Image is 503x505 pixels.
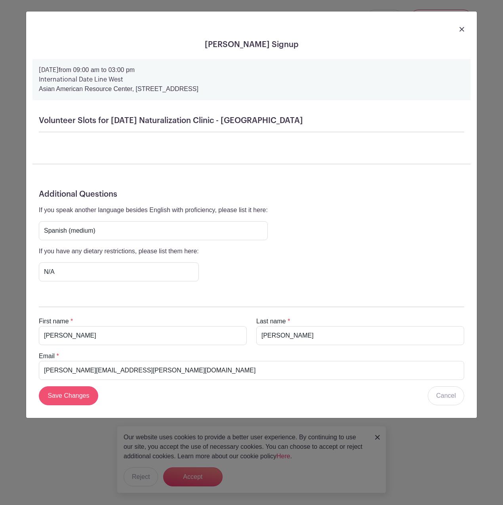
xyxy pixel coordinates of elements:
h5: [PERSON_NAME] Signup [32,40,471,49]
label: Last name [256,317,286,326]
p: Asian American Resource Center, [STREET_ADDRESS] [39,84,464,94]
h5: Volunteer Slots for [DATE] Naturalization Clinic - [GEOGRAPHIC_DATA] [39,116,464,125]
label: Email [39,351,55,361]
input: Save Changes [39,386,98,405]
strong: International Date Line West [39,76,123,83]
img: close_button-5f87c8562297e5c2d7936805f587ecaba9071eb48480494691a3f1689db116b3.svg [459,27,464,32]
input: Type your answer [39,262,199,281]
h5: Additional Questions [39,190,464,199]
a: Cancel [428,386,464,405]
p: If you speak another language besides English with proficiency, please list it here: [39,205,268,215]
p: If you have any dietary restrictions, please list them here: [39,247,199,256]
label: First name [39,317,69,326]
input: Type your answer [39,221,268,240]
strong: [DATE] [39,67,59,73]
p: from 09:00 am to 03:00 pm [39,65,464,75]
